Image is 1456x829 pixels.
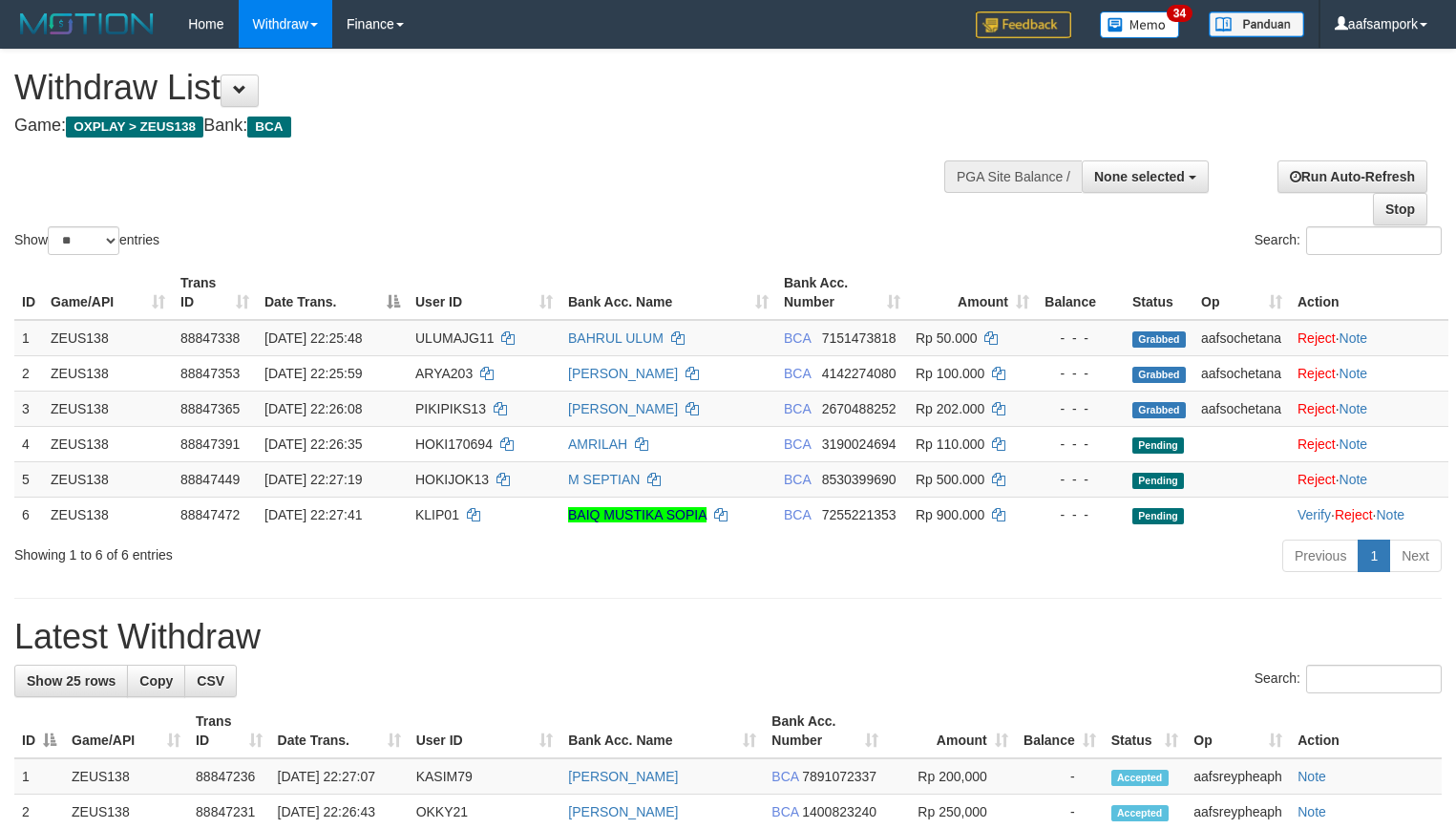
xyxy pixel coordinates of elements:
[568,401,678,416] a: [PERSON_NAME]
[188,758,269,795] td: 88847236
[822,436,897,452] span: Copy 3190024694 to clipboard
[568,436,627,452] a: AMRILAH
[1358,540,1390,572] a: 1
[43,461,173,497] td: ZEUS138
[14,117,952,136] h4: Game: Bank:
[14,758,64,795] td: 1
[784,401,811,416] span: BCA
[560,704,764,758] th: Bank Acc. Name: activate to sort column ascending
[1125,266,1193,320] th: Status
[180,366,240,381] span: 88847353
[1290,266,1448,320] th: Action
[1132,437,1184,454] span: Pending
[1290,497,1448,532] td: · ·
[771,769,798,784] span: BCA
[264,472,362,487] span: [DATE] 22:27:19
[1298,804,1326,819] a: Note
[14,497,43,532] td: 6
[784,330,811,346] span: BCA
[14,266,43,320] th: ID
[14,69,952,107] h1: Withdraw List
[43,426,173,461] td: ZEUS138
[64,758,188,795] td: ZEUS138
[180,401,240,416] span: 88847365
[264,401,362,416] span: [DATE] 22:26:08
[14,461,43,497] td: 5
[415,472,489,487] span: HOKIJOK13
[568,804,678,819] a: [PERSON_NAME]
[1045,399,1117,418] div: - - -
[1290,426,1448,461] td: ·
[43,355,173,391] td: ZEUS138
[1298,330,1336,346] a: Reject
[14,226,159,255] label: Show entries
[14,10,159,38] img: MOTION_logo.png
[14,665,128,697] a: Show 25 rows
[1373,193,1427,225] a: Stop
[1282,540,1359,572] a: Previous
[27,673,116,689] span: Show 25 rows
[1298,366,1336,381] a: Reject
[264,330,362,346] span: [DATE] 22:25:48
[14,704,64,758] th: ID: activate to sort column descending
[1290,355,1448,391] td: ·
[1193,391,1290,426] td: aafsochetana
[784,507,811,522] span: BCA
[1082,160,1209,193] button: None selected
[1340,472,1368,487] a: Note
[1045,364,1117,383] div: - - -
[1045,435,1117,454] div: - - -
[560,266,776,320] th: Bank Acc. Name: activate to sort column ascending
[1298,436,1336,452] a: Reject
[1045,329,1117,348] div: - - -
[916,366,984,381] span: Rp 100.000
[916,401,984,416] span: Rp 202.000
[784,472,811,487] span: BCA
[1186,758,1290,795] td: aafsreypheaph
[64,704,188,758] th: Game/API: activate to sort column ascending
[944,160,1082,193] div: PGA Site Balance /
[1186,704,1290,758] th: Op: activate to sort column ascending
[568,330,664,346] a: BAHRUL ULUM
[771,804,798,819] span: BCA
[48,226,119,255] select: Showentries
[43,320,173,356] td: ZEUS138
[568,507,707,522] a: BAIQ MUSTIKA SOPIA
[1016,704,1104,758] th: Balance: activate to sort column ascending
[886,758,1016,795] td: Rp 200,000
[1037,266,1125,320] th: Balance
[43,266,173,320] th: Game/API: activate to sort column ascending
[1298,507,1331,522] a: Verify
[1209,11,1304,37] img: panduan.png
[776,266,908,320] th: Bank Acc. Number: activate to sort column ascending
[886,704,1016,758] th: Amount: activate to sort column ascending
[916,330,978,346] span: Rp 50.000
[1111,805,1169,821] span: Accepted
[802,769,876,784] span: Copy 7891072337 to clipboard
[188,704,269,758] th: Trans ID: activate to sort column ascending
[976,11,1071,38] img: Feedback.jpg
[1306,665,1442,693] input: Search:
[568,472,640,487] a: M SEPTIAN
[1132,473,1184,489] span: Pending
[822,330,897,346] span: Copy 7151473818 to clipboard
[173,266,257,320] th: Trans ID: activate to sort column ascending
[14,426,43,461] td: 4
[916,436,984,452] span: Rp 110.000
[1389,540,1442,572] a: Next
[1298,401,1336,416] a: Reject
[568,366,678,381] a: [PERSON_NAME]
[415,366,473,381] span: ARYA203
[822,366,897,381] span: Copy 4142274080 to clipboard
[1298,472,1336,487] a: Reject
[409,704,561,758] th: User ID: activate to sort column ascending
[43,391,173,426] td: ZEUS138
[1290,461,1448,497] td: ·
[1132,367,1186,383] span: Grabbed
[184,665,237,697] a: CSV
[264,436,362,452] span: [DATE] 22:26:35
[1255,665,1442,693] label: Search:
[1290,320,1448,356] td: ·
[139,673,173,689] span: Copy
[257,266,408,320] th: Date Trans.: activate to sort column descending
